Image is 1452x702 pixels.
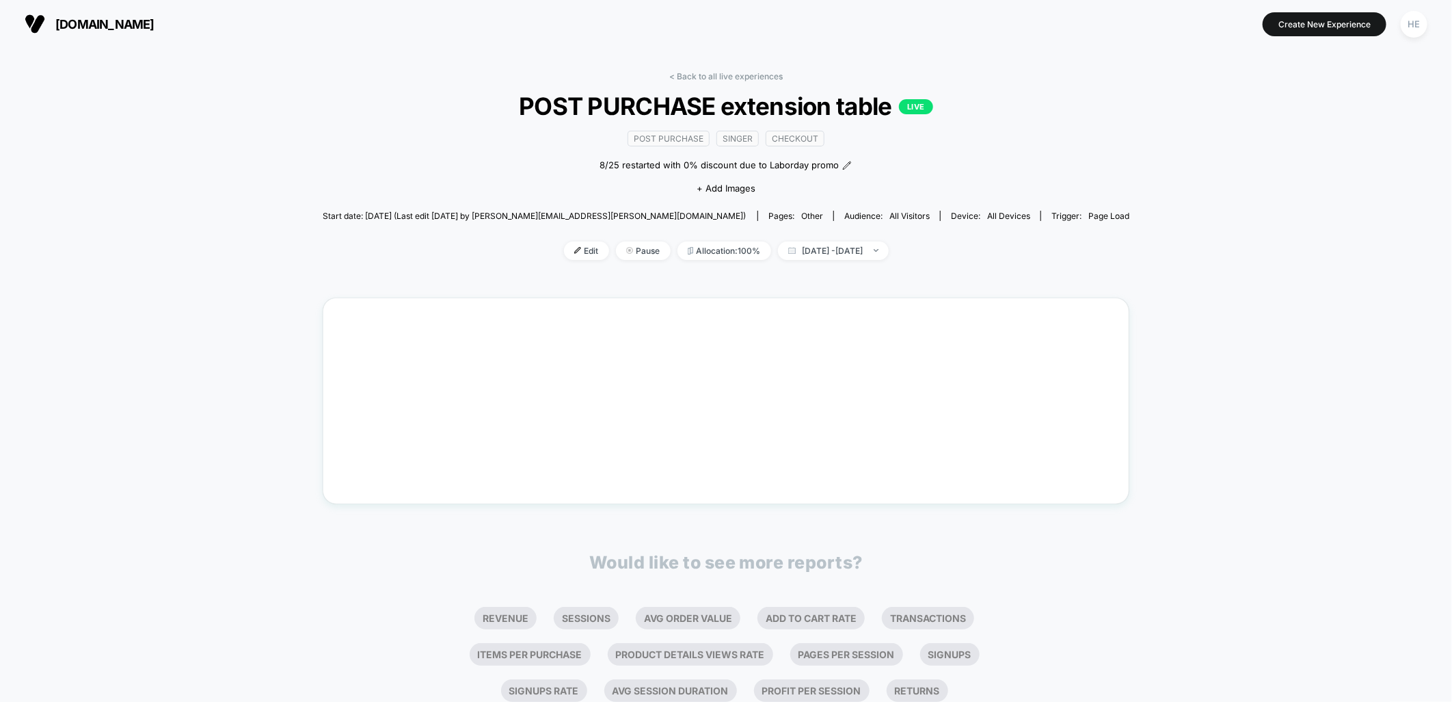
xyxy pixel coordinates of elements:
[889,211,930,221] span: All Visitors
[21,13,159,35] button: [DOMAIN_NAME]
[628,131,710,146] span: Post Purchase
[363,92,1089,120] span: POST PURCHASE extension table
[1088,211,1129,221] span: Page Load
[788,247,796,254] img: calendar
[754,679,870,702] li: Profit Per Session
[697,183,755,194] span: + Add Images
[716,131,759,146] span: Singer
[790,643,903,666] li: Pages Per Session
[501,679,587,702] li: Signups Rate
[608,643,773,666] li: Product Details Views Rate
[688,247,693,255] img: rebalance
[766,131,824,146] span: checkout
[882,607,974,629] li: Transactions
[768,211,823,221] div: Pages:
[1401,11,1427,38] div: HE
[600,159,839,172] span: 8/25 restarted with 0% discount due to Laborday promo
[636,607,740,629] li: Avg Order Value
[55,17,154,31] span: [DOMAIN_NAME]
[323,211,746,221] span: Start date: [DATE] (Last edit [DATE] by [PERSON_NAME][EMAIL_ADDRESS][PERSON_NAME][DOMAIN_NAME])
[757,607,865,629] li: Add To Cart Rate
[940,211,1040,221] span: Device:
[677,242,771,260] span: Allocation: 100%
[470,643,591,666] li: Items Per Purchase
[554,607,619,629] li: Sessions
[474,607,537,629] li: Revenue
[564,242,609,260] span: Edit
[574,247,581,254] img: edit
[920,643,980,666] li: Signups
[874,249,878,252] img: end
[778,242,889,260] span: [DATE] - [DATE]
[604,679,737,702] li: Avg Session Duration
[899,99,933,114] p: LIVE
[1263,12,1386,36] button: Create New Experience
[616,242,671,260] span: Pause
[1051,211,1129,221] div: Trigger:
[589,552,863,573] p: Would like to see more reports?
[844,211,930,221] div: Audience:
[1397,10,1431,38] button: HE
[25,14,45,34] img: Visually logo
[987,211,1030,221] span: all devices
[801,211,823,221] span: other
[669,71,783,81] a: < Back to all live experiences
[887,679,948,702] li: Returns
[626,247,633,254] img: end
